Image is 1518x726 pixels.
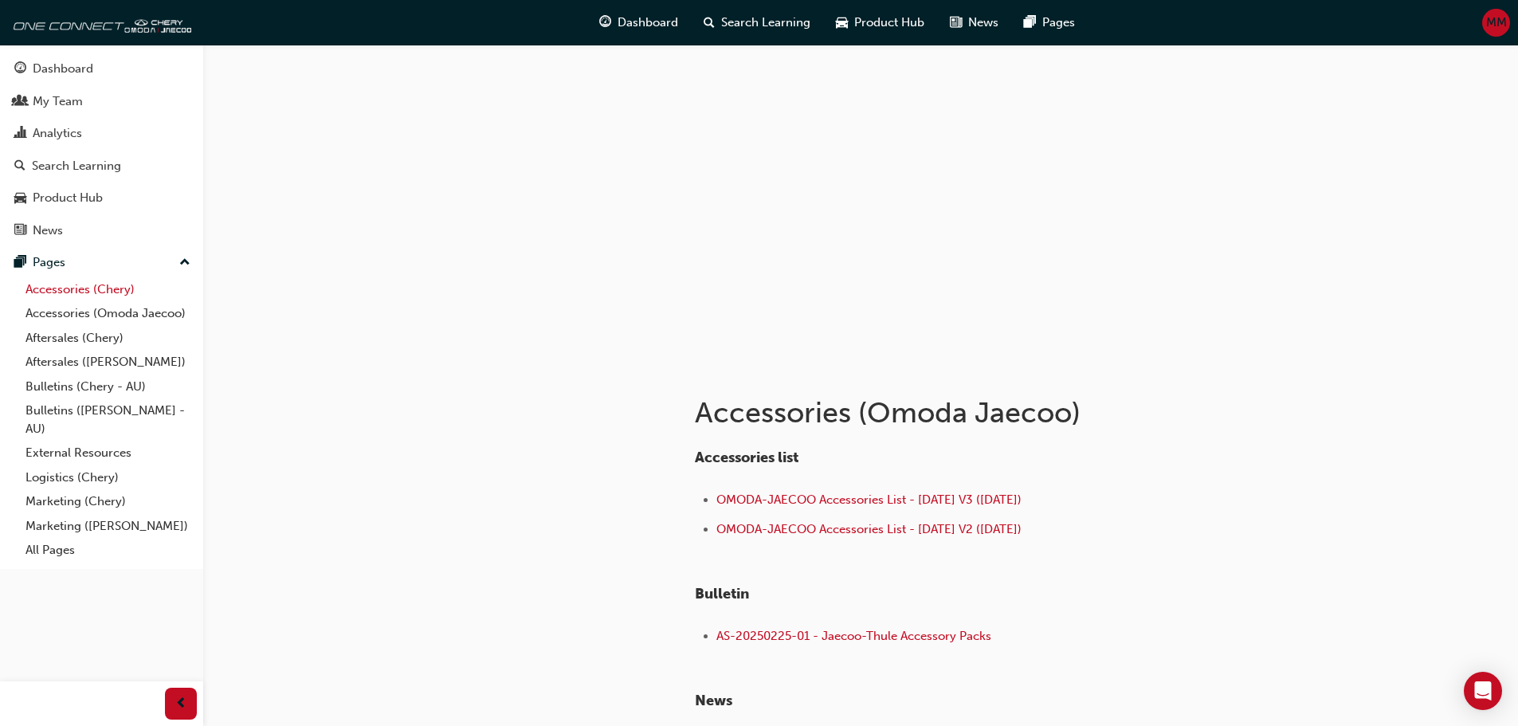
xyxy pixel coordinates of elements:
[19,489,197,514] a: Marketing (Chery)
[968,14,998,32] span: News
[19,277,197,302] a: Accessories (Chery)
[33,92,83,111] div: My Team
[704,13,715,33] span: search-icon
[691,6,823,39] a: search-iconSearch Learning
[33,60,93,78] div: Dashboard
[716,493,1022,507] a: OMODA-JAECOO Accessories List - [DATE] V3 ([DATE])
[19,538,197,563] a: All Pages
[19,326,197,351] a: Aftersales (Chery)
[14,127,26,141] span: chart-icon
[19,465,197,490] a: Logistics (Chery)
[33,222,63,240] div: News
[1011,6,1088,39] a: pages-iconPages
[695,692,732,709] span: ​News
[175,694,187,714] span: prev-icon
[14,224,26,238] span: news-icon
[14,256,26,270] span: pages-icon
[823,6,937,39] a: car-iconProduct Hub
[1486,14,1507,32] span: MM
[19,514,197,539] a: Marketing ([PERSON_NAME])
[6,151,197,181] a: Search Learning
[721,14,810,32] span: Search Learning
[8,6,191,38] img: oneconnect
[1042,14,1075,32] span: Pages
[6,87,197,116] a: My Team
[1482,9,1510,37] button: MM
[32,157,121,175] div: Search Learning
[6,54,197,84] a: Dashboard
[937,6,1011,39] a: news-iconNews
[14,191,26,206] span: car-icon
[6,183,197,213] a: Product Hub
[6,119,197,148] a: Analytics
[14,159,25,174] span: search-icon
[33,253,65,272] div: Pages
[19,441,197,465] a: External Resources
[586,6,691,39] a: guage-iconDashboard
[618,14,678,32] span: Dashboard
[950,13,962,33] span: news-icon
[14,62,26,77] span: guage-icon
[6,51,197,248] button: DashboardMy TeamAnalyticsSearch LearningProduct HubNews
[33,124,82,143] div: Analytics
[716,522,1022,536] a: OMODA-JAECOO Accessories List - [DATE] V2 ([DATE])
[1464,672,1502,710] div: Open Intercom Messenger
[836,13,848,33] span: car-icon
[854,14,924,32] span: Product Hub
[6,248,197,277] button: Pages
[6,216,197,245] a: News
[599,13,611,33] span: guage-icon
[19,350,197,375] a: Aftersales ([PERSON_NAME])
[695,449,798,466] span: Accessories list
[179,253,190,273] span: up-icon
[19,301,197,326] a: Accessories (Omoda Jaecoo)
[19,398,197,441] a: Bulletins ([PERSON_NAME] - AU)
[695,585,749,602] span: Bulletin
[14,95,26,109] span: people-icon
[695,395,1218,430] h1: Accessories (Omoda Jaecoo)
[19,375,197,399] a: Bulletins (Chery - AU)
[1024,13,1036,33] span: pages-icon
[716,629,991,643] a: AS-20250225-01 - Jaecoo-Thule Accessory Packs
[33,189,103,207] div: Product Hub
